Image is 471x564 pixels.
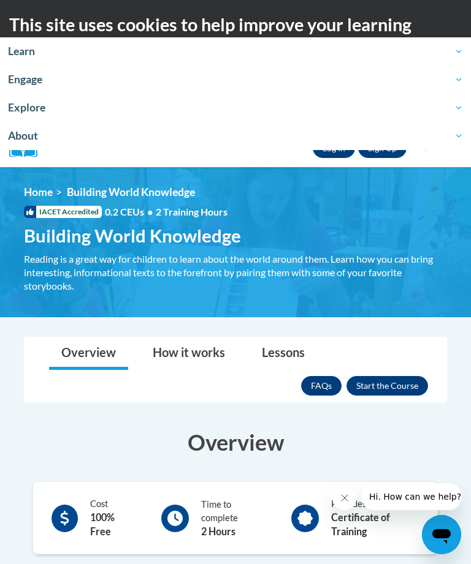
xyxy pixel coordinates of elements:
span: Learn [8,44,463,59]
span: 0.2 CEUs [105,205,228,219]
span: • [147,206,153,217]
a: Home [24,186,53,198]
span: Engage [8,72,463,87]
iframe: Message from company [362,483,461,510]
div: Provides a [331,497,419,539]
div: Time to complete [201,498,264,539]
div: Cost [90,497,134,539]
iframe: Close message [332,486,357,510]
span: Building World Knowledge [24,225,241,246]
h3: Overview [24,427,447,457]
b: Certificate of Training [331,511,390,537]
span: Explore [8,100,463,115]
div: Reading is a great way for children to learn about the world around them. Learn how you can bring... [24,252,447,293]
b: 100% Free [90,511,115,537]
a: FAQs [301,376,342,396]
a: Overview [49,337,128,370]
b: 2 Hours [201,525,235,537]
a: Lessons [250,337,317,370]
div: Main menu [431,130,462,167]
iframe: Button to launch messaging window [422,515,461,554]
span: Building World Knowledge [67,186,195,198]
span: IACET Accredited [24,206,102,218]
span: About [8,129,463,143]
button: Enroll [347,376,428,396]
h2: This site uses cookies to help improve your learning experience. [9,12,462,62]
a: How it works [140,337,237,370]
span: 2 Training Hours [156,206,228,217]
